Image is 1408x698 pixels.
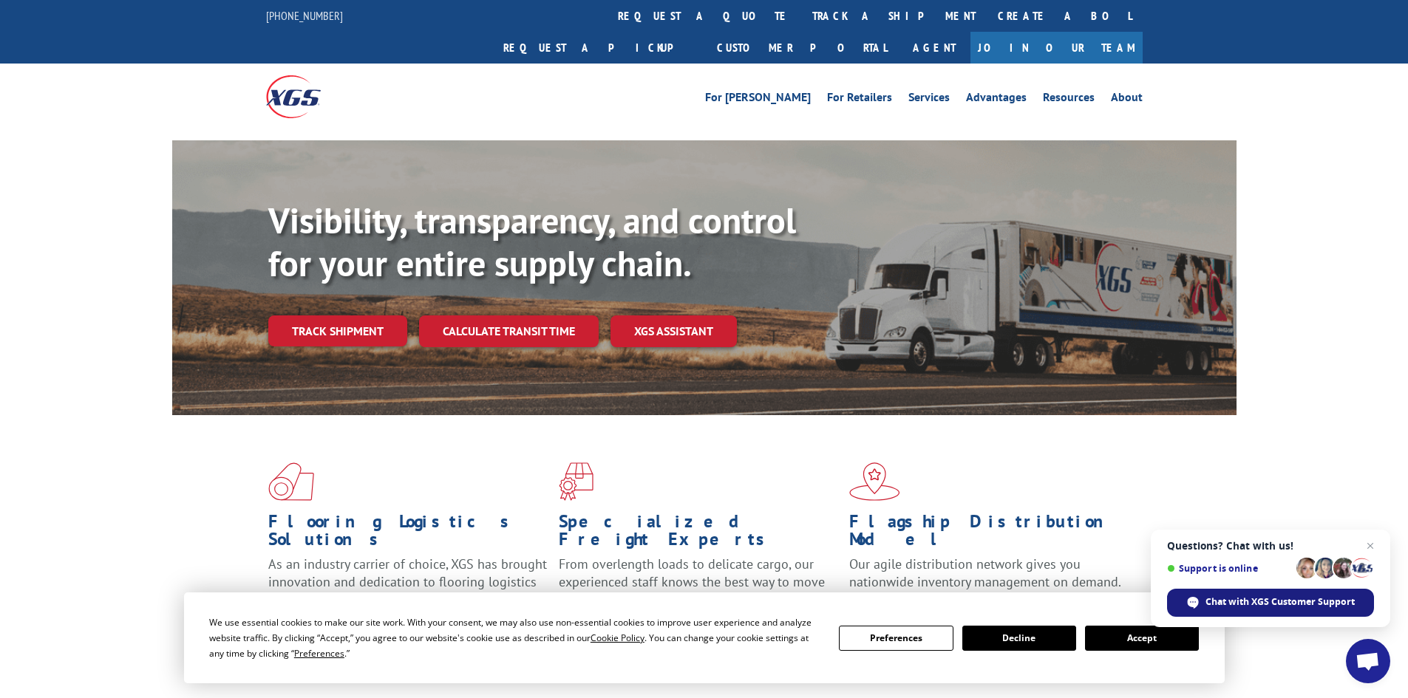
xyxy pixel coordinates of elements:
h1: Flooring Logistics Solutions [268,513,548,555]
a: Request a pickup [492,32,706,64]
a: Agent [898,32,970,64]
div: Cookie Consent Prompt [184,592,1225,683]
p: From overlength loads to delicate cargo, our experienced staff knows the best way to move your fr... [559,555,838,621]
a: Calculate transit time [419,315,599,347]
img: xgs-icon-total-supply-chain-intelligence-red [268,462,314,501]
a: Resources [1043,92,1095,108]
a: Services [908,92,950,108]
span: Preferences [294,647,344,660]
a: Track shipment [268,315,407,346]
a: Advantages [966,92,1027,108]
span: Chat with XGS Customer Support [1205,595,1355,609]
span: As an industry carrier of choice, XGS has brought innovation and dedication to flooring logistics... [268,555,547,608]
button: Preferences [839,626,953,651]
img: xgs-icon-focused-on-flooring-red [559,462,594,501]
h1: Flagship Distribution Model [849,513,1129,555]
a: For Retailers [827,92,892,108]
span: Support is online [1167,563,1291,574]
a: XGS ASSISTANT [611,315,737,347]
b: Visibility, transparency, and control for your entire supply chain. [268,197,796,286]
a: About [1111,92,1143,108]
span: Cookie Policy [591,632,645,644]
div: Open chat [1346,639,1390,683]
a: [PHONE_NUMBER] [266,8,343,23]
span: Our agile distribution network gives you nationwide inventory management on demand. [849,555,1121,590]
span: Close chat [1361,537,1379,555]
a: For [PERSON_NAME] [705,92,811,108]
a: Join Our Team [970,32,1143,64]
div: We use essential cookies to make our site work. With your consent, we may also use non-essential ... [209,615,821,661]
img: xgs-icon-flagship-distribution-model-red [849,462,900,501]
a: Customer Portal [706,32,898,64]
button: Decline [962,626,1076,651]
span: Questions? Chat with us! [1167,540,1374,552]
button: Accept [1085,626,1199,651]
h1: Specialized Freight Experts [559,513,838,555]
div: Chat with XGS Customer Support [1167,589,1374,617]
